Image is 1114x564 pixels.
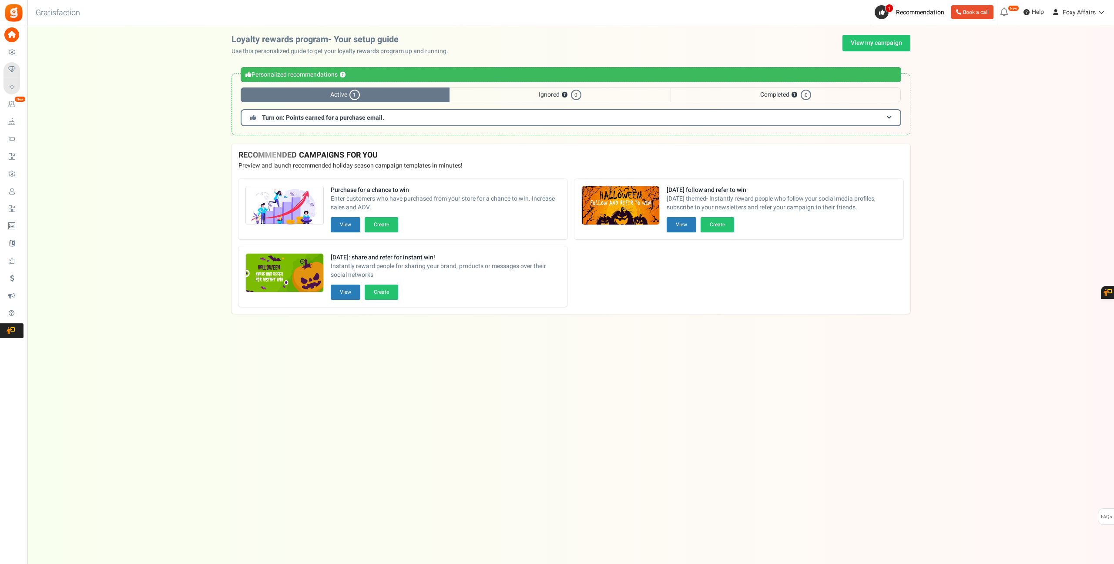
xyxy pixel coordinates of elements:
[842,35,910,51] a: View my campaign
[246,254,323,293] img: Recommended Campaigns
[667,217,696,232] button: View
[238,151,903,160] h4: RECOMMENDED CAMPAIGNS FOR YOU
[365,285,398,300] button: Create
[241,87,450,102] span: Active
[340,72,346,78] button: ?
[26,4,90,22] h3: Gratisfaction
[571,90,581,100] span: 0
[896,8,944,17] span: Recommendation
[331,285,360,300] button: View
[701,217,734,232] button: Create
[1020,5,1047,19] a: Help
[331,253,560,262] strong: [DATE]: share and refer for instant win!
[951,5,993,19] a: Book a call
[331,217,360,232] button: View
[582,186,659,225] img: Recommended Campaigns
[885,4,893,13] span: 1
[667,186,896,195] strong: [DATE] follow and refer to win
[671,87,901,102] span: Completed
[232,35,455,44] h2: Loyalty rewards program- Your setup guide
[331,195,560,212] span: Enter customers who have purchased from your store for a chance to win. Increase sales and AOV.
[241,67,901,82] div: Personalized recommendations
[1101,509,1112,525] span: FAQs
[4,3,23,23] img: Gratisfaction
[801,90,811,100] span: 0
[1063,8,1096,17] span: Foxy Affairs
[14,96,26,102] em: New
[875,5,948,19] a: 1 Recommendation
[450,87,671,102] span: Ignored
[792,92,797,98] button: ?
[365,217,398,232] button: Create
[1030,8,1044,17] span: Help
[262,113,384,122] span: Turn on: Points earned for a purchase email.
[246,186,323,225] img: Recommended Campaigns
[667,195,896,212] span: [DATE] themed- Instantly reward people who follow your social media profiles, subscribe to your n...
[238,161,903,170] p: Preview and launch recommended holiday season campaign templates in minutes!
[1008,5,1019,11] em: New
[562,92,567,98] button: ?
[232,47,455,56] p: Use this personalized guide to get your loyalty rewards program up and running.
[331,186,560,195] strong: Purchase for a chance to win
[3,97,23,112] a: New
[349,90,360,100] span: 1
[331,262,560,279] span: Instantly reward people for sharing your brand, products or messages over their social networks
